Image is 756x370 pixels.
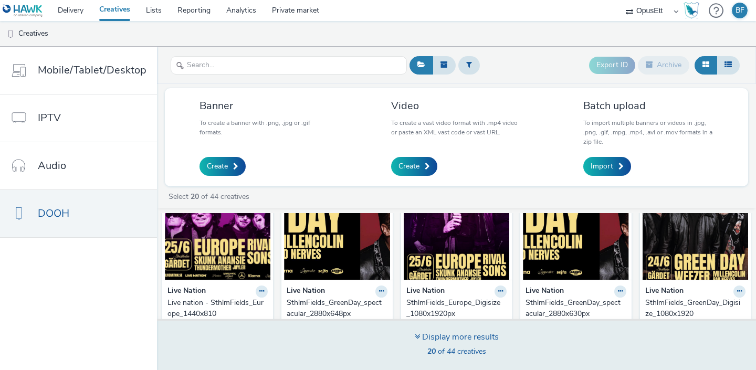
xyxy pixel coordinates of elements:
[684,2,703,19] a: Hawk Academy
[645,298,745,319] a: SthlmFields_GreenDay_Digisize_1080x1920
[38,206,69,221] span: DOOH
[3,4,43,17] img: undefined Logo
[717,56,740,74] button: Table
[643,177,748,280] img: SthlmFields_GreenDay_Digisize_1080x1920 visual
[38,110,61,125] span: IPTV
[391,157,437,176] a: Create
[583,157,631,176] a: Import
[167,286,206,298] strong: Live Nation
[391,99,522,113] h3: Video
[583,99,714,113] h3: Batch upload
[638,56,689,74] button: Archive
[526,286,564,298] strong: Live Nation
[589,57,635,73] button: Export ID
[415,331,499,343] div: Display more results
[695,56,717,74] button: Grid
[287,298,383,319] div: SthlmFields_GreenDay_spectacular_2880x648px
[287,298,387,319] a: SthlmFields_GreenDay_spectacular_2880x648px
[287,286,325,298] strong: Live Nation
[391,118,522,137] p: To create a vast video format with .mp4 video or paste an XML vast code or vast URL.
[167,192,254,202] a: Select of 44 creatives
[591,161,613,172] span: Import
[171,56,407,75] input: Search...
[406,298,507,319] a: SthlmFields_Europe_Digisize_1080x1920px
[645,298,741,319] div: SthlmFields_GreenDay_Digisize_1080x1920
[684,2,699,19] img: Hawk Academy
[191,192,199,202] strong: 20
[526,298,626,319] a: SthlmFields_GreenDay_spectacular_2880x630px
[526,298,622,319] div: SthlmFields_GreenDay_spectacular_2880x630px
[404,177,509,280] img: SthlmFields_Europe_Digisize_1080x1920px visual
[406,298,502,319] div: SthlmFields_Europe_Digisize_1080x1920px
[207,161,228,172] span: Create
[398,161,419,172] span: Create
[406,286,445,298] strong: Live Nation
[5,29,16,39] img: dooh
[523,177,628,280] img: SthlmFields_GreenDay_spectacular_2880x630px visual
[167,298,264,319] div: Live nation - SthlmFields_Europe_1440x810
[199,157,246,176] a: Create
[199,99,330,113] h3: Banner
[167,298,268,319] a: Live nation - SthlmFields_Europe_1440x810
[583,118,714,146] p: To import multiple banners or videos in .jpg, .png, .gif, .mpg, .mp4, .avi or .mov formats in a z...
[284,177,390,280] img: SthlmFields_GreenDay_spectacular_2880x648px visual
[38,158,66,173] span: Audio
[38,62,146,78] span: Mobile/Tablet/Desktop
[427,346,486,356] span: of 44 creatives
[645,286,684,298] strong: Live Nation
[199,118,330,137] p: To create a banner with .png, .jpg or .gif formats.
[736,3,744,18] div: BF
[427,346,436,356] strong: 20
[165,177,270,280] img: Live nation - SthlmFields_Europe_1440x810 visual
